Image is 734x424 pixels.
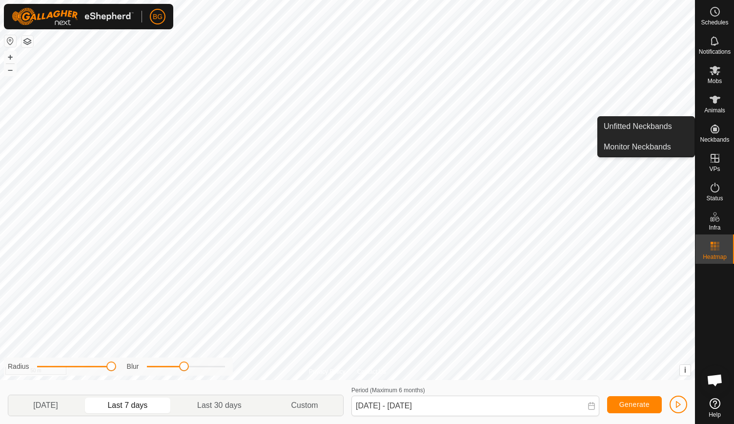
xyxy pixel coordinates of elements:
span: Last 30 days [197,400,242,411]
a: Help [695,394,734,422]
span: Custom [291,400,318,411]
a: Unfitted Neckbands [598,117,694,136]
span: [DATE] [33,400,58,411]
span: Unfitted Neckbands [604,121,672,132]
img: Gallagher Logo [12,8,134,25]
span: Status [706,195,723,201]
a: Open chat [700,365,730,395]
a: Contact Us [357,367,386,376]
span: Schedules [701,20,728,25]
span: Heatmap [703,254,727,260]
button: + [4,51,16,63]
button: Reset Map [4,35,16,47]
span: Notifications [699,49,731,55]
span: i [684,366,686,374]
button: Map Layers [21,36,33,47]
span: Neckbands [700,137,729,143]
button: Generate [607,396,662,413]
label: Radius [8,361,29,372]
button: – [4,64,16,76]
label: Period (Maximum 6 months) [351,387,425,394]
span: Help [709,412,721,418]
span: VPs [709,166,720,172]
span: Infra [709,225,720,231]
span: Monitor Neckbands [604,141,671,153]
label: Blur [127,361,139,372]
span: Generate [619,401,650,408]
a: Monitor Neckbands [598,137,694,157]
span: BG [153,12,163,22]
a: Privacy Policy [309,367,346,376]
span: Last 7 days [107,400,147,411]
button: i [680,365,691,376]
span: Mobs [708,78,722,84]
span: Animals [704,107,725,113]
